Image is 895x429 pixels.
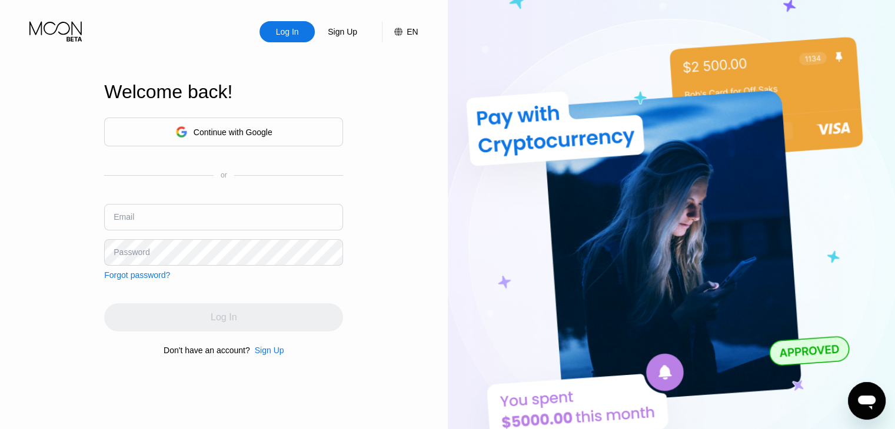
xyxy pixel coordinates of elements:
div: Continue with Google [194,128,272,137]
div: Log In [275,26,300,38]
div: Log In [259,21,315,42]
div: EN [382,21,418,42]
div: EN [407,27,418,36]
div: Sign Up [255,346,284,355]
div: Forgot password? [104,270,170,280]
div: Email [114,212,134,222]
div: or [221,171,227,179]
div: Welcome back! [104,81,343,103]
div: Sign Up [315,21,370,42]
iframe: Button to launch messaging window [848,382,886,420]
div: Don't have an account? [164,346,250,355]
div: Sign Up [250,346,284,355]
div: Continue with Google [104,118,343,146]
div: Password [114,247,149,257]
div: Sign Up [327,26,358,38]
